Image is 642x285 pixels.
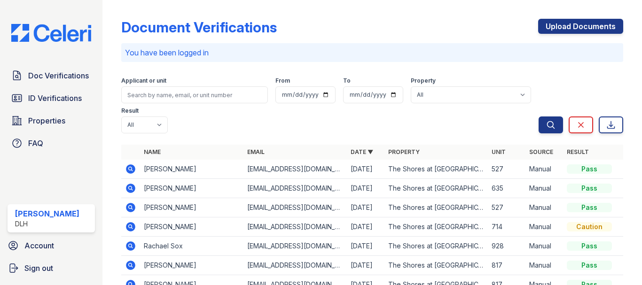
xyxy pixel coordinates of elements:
a: Name [144,148,161,155]
td: [PERSON_NAME] [140,179,243,198]
td: [DATE] [347,256,384,275]
a: Email [247,148,265,155]
td: The Shores at [GEOGRAPHIC_DATA] [384,179,488,198]
td: Manual [525,198,563,217]
td: [EMAIL_ADDRESS][DOMAIN_NAME] [243,256,347,275]
a: FAQ [8,134,95,153]
a: Account [4,236,99,255]
td: [PERSON_NAME] [140,160,243,179]
div: Pass [567,241,612,251]
a: Result [567,148,589,155]
td: 817 [488,256,525,275]
label: Applicant or unit [121,77,166,85]
a: Properties [8,111,95,130]
td: Manual [525,237,563,256]
td: 928 [488,237,525,256]
div: Pass [567,203,612,212]
label: Result [121,107,139,115]
td: 527 [488,198,525,217]
div: Pass [567,164,612,174]
td: 527 [488,160,525,179]
a: Property [388,148,420,155]
div: Caution [567,222,612,231]
a: Doc Verifications [8,66,95,85]
td: [EMAIL_ADDRESS][DOMAIN_NAME] [243,179,347,198]
span: Doc Verifications [28,70,89,81]
span: Sign out [24,262,53,274]
span: Properties [28,115,65,126]
td: Rachael Sox [140,237,243,256]
label: To [343,77,351,85]
td: [PERSON_NAME] [140,217,243,237]
td: 714 [488,217,525,237]
td: [PERSON_NAME] [140,198,243,217]
td: Manual [525,160,563,179]
td: [DATE] [347,160,384,179]
td: Manual [525,217,563,237]
td: Manual [525,179,563,198]
div: [PERSON_NAME] [15,208,79,219]
td: [DATE] [347,198,384,217]
td: [EMAIL_ADDRESS][DOMAIN_NAME] [243,217,347,237]
td: The Shores at [GEOGRAPHIC_DATA] [384,198,488,217]
span: FAQ [28,138,43,149]
td: 635 [488,179,525,198]
a: Upload Documents [538,19,623,34]
td: Manual [525,256,563,275]
label: Property [411,77,436,85]
span: ID Verifications [28,92,82,104]
input: Search by name, email, or unit number [121,86,268,103]
td: [EMAIL_ADDRESS][DOMAIN_NAME] [243,160,347,179]
a: Date ▼ [351,148,373,155]
td: [DATE] [347,179,384,198]
td: [DATE] [347,217,384,237]
span: Account [24,240,54,251]
a: Unit [492,148,506,155]
div: Pass [567,184,612,193]
td: [DATE] [347,237,384,256]
a: Source [529,148,553,155]
td: [EMAIL_ADDRESS][DOMAIN_NAME] [243,237,347,256]
td: The Shores at [GEOGRAPHIC_DATA] [384,237,488,256]
td: [PERSON_NAME] [140,256,243,275]
td: The Shores at [GEOGRAPHIC_DATA] [384,217,488,237]
a: Sign out [4,259,99,277]
td: [EMAIL_ADDRESS][DOMAIN_NAME] [243,198,347,217]
a: ID Verifications [8,89,95,108]
div: DLH [15,219,79,229]
label: From [275,77,290,85]
p: You have been logged in [125,47,619,58]
td: The Shores at [GEOGRAPHIC_DATA] [384,256,488,275]
div: Pass [567,261,612,270]
div: Document Verifications [121,19,277,36]
img: CE_Logo_Blue-a8612792a0a2168367f1c8372b55b34899dd931a85d93a1a3d3e32e68fde9ad4.png [4,24,99,42]
td: The Shores at [GEOGRAPHIC_DATA] [384,160,488,179]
